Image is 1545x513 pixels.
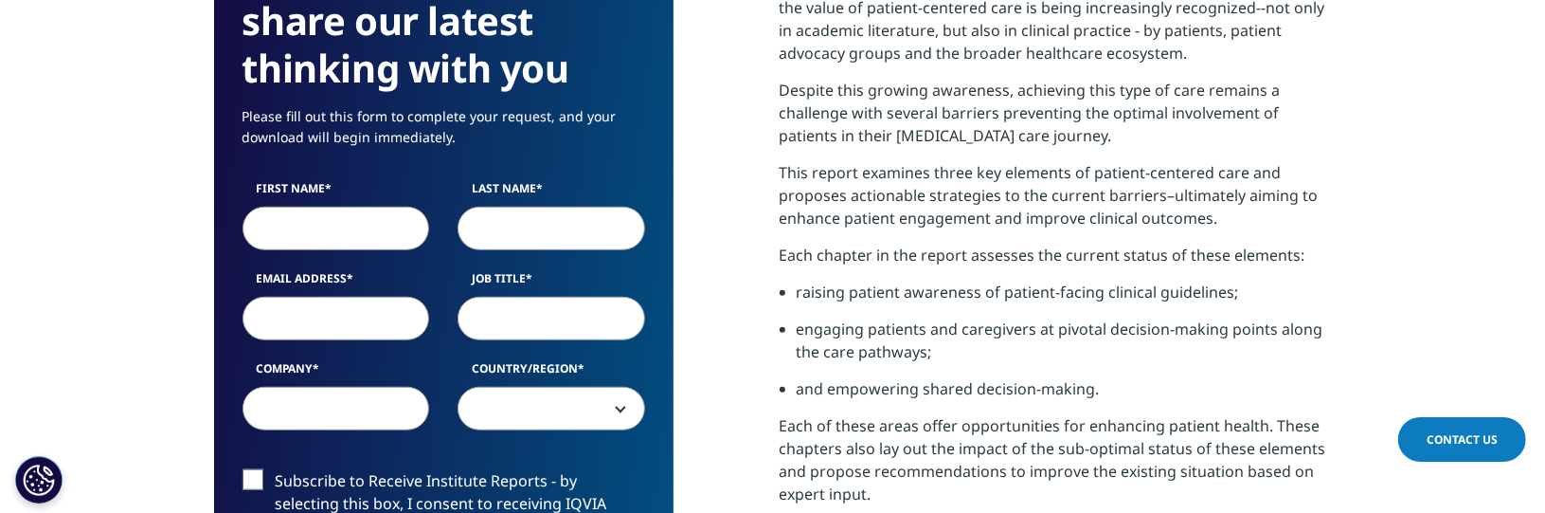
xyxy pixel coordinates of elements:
[1398,417,1526,462] a: Contact Us
[1427,431,1498,448] span: Contact Us
[780,244,1332,281] p: Each chapter in the report assesses the current status of these elements:
[243,360,430,387] label: Company
[780,79,1332,161] p: Despite this growing awareness, achieving this type of care remains a challenge with several barr...
[458,180,645,207] label: Last Name
[243,106,645,162] p: Please fill out this form to complete your request, and your download will begin immediately.
[243,270,430,297] label: Email Address
[458,360,645,387] label: Country/Region
[458,270,645,297] label: Job Title
[797,318,1332,377] li: engaging patients and caregivers at pivotal decision-making points along the care pathways;
[780,161,1332,244] p: This report examines three key elements of patient-centered care and proposes actionable strategi...
[797,281,1332,318] li: raising patient awareness of patient-facing clinical guidelines;
[243,180,430,207] label: First Name
[797,377,1332,414] li: and empowering shared decision-making.
[15,456,63,504] button: Cookies Settings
